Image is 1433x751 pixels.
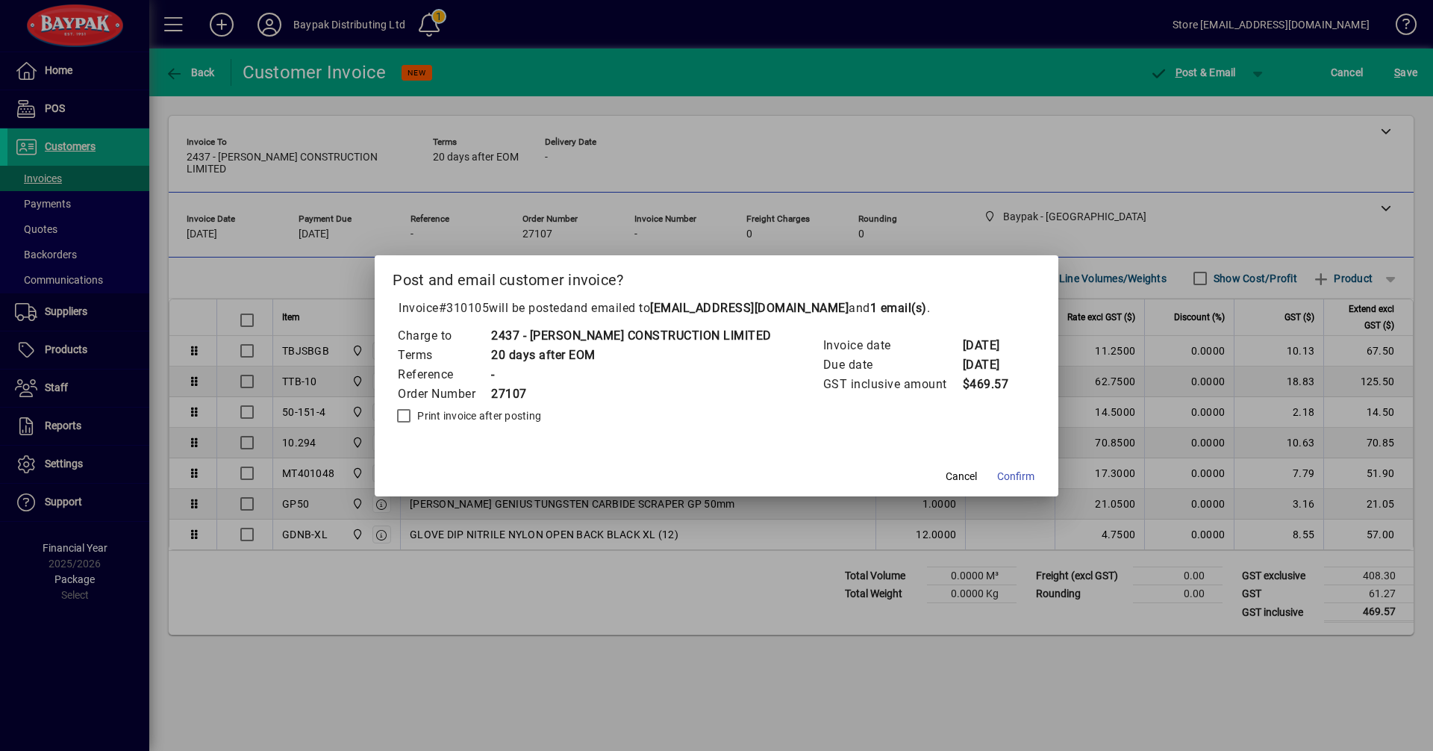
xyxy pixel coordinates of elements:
td: Terms [397,346,490,365]
td: GST inclusive amount [822,375,962,394]
td: Due date [822,355,962,375]
td: Charge to [397,326,490,346]
td: 20 days after EOM [490,346,772,365]
span: #310105 [439,301,490,315]
td: $469.57 [962,375,1022,394]
button: Confirm [991,464,1040,490]
span: and [849,301,927,315]
b: [EMAIL_ADDRESS][DOMAIN_NAME] [650,301,849,315]
td: Order Number [397,384,490,404]
td: [DATE] [962,355,1022,375]
td: - [490,365,772,384]
td: Reference [397,365,490,384]
span: and emailed to [566,301,927,315]
h2: Post and email customer invoice? [375,255,1058,299]
p: Invoice will be posted . [393,299,1040,317]
td: Invoice date [822,336,962,355]
span: Confirm [997,469,1034,484]
button: Cancel [937,464,985,490]
td: 27107 [490,384,772,404]
b: 1 email(s) [870,301,927,315]
td: 2437 - [PERSON_NAME] CONSTRUCTION LIMITED [490,326,772,346]
span: Cancel [946,469,977,484]
td: [DATE] [962,336,1022,355]
label: Print invoice after posting [414,408,541,423]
